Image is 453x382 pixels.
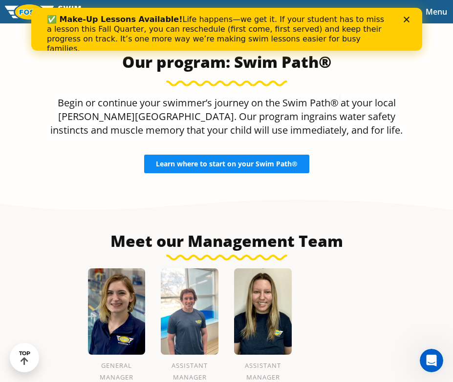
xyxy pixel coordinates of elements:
img: Madison-Juergens.png [234,268,292,355]
b: ✅ Make-Up Lessons Available! [16,7,151,16]
img: Scyler-Torrey.png [161,268,218,355]
iframe: Intercom live chat banner [31,8,422,51]
h3: Meet our Management Team [5,231,448,251]
div: Close [372,9,382,15]
h3: Our program: Swim Path® [49,52,404,72]
div: Life happens—we get it. If your student has to miss a lesson this Fall Quarter, you can reschedul... [16,7,360,46]
div: TOP [19,350,30,365]
span: Begin or continue your swimmer’s journey on the Swim Path® [58,96,339,109]
button: Toggle navigation [420,4,453,19]
iframe: Intercom live chat [420,349,443,372]
a: Learn where to start on your Swim Path® [144,155,309,173]
span: Menu [426,6,447,17]
span: at your local [PERSON_NAME][GEOGRAPHIC_DATA]. Our program ingrains water safety instincts and mus... [50,96,403,137]
img: 1196351769191903.ABJCxEm34odXzgtRVbmb_height640.png [88,268,146,355]
span: Learn where to start on your Swim Path® [156,161,298,167]
img: FOSS Swim School Logo [5,4,88,20]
